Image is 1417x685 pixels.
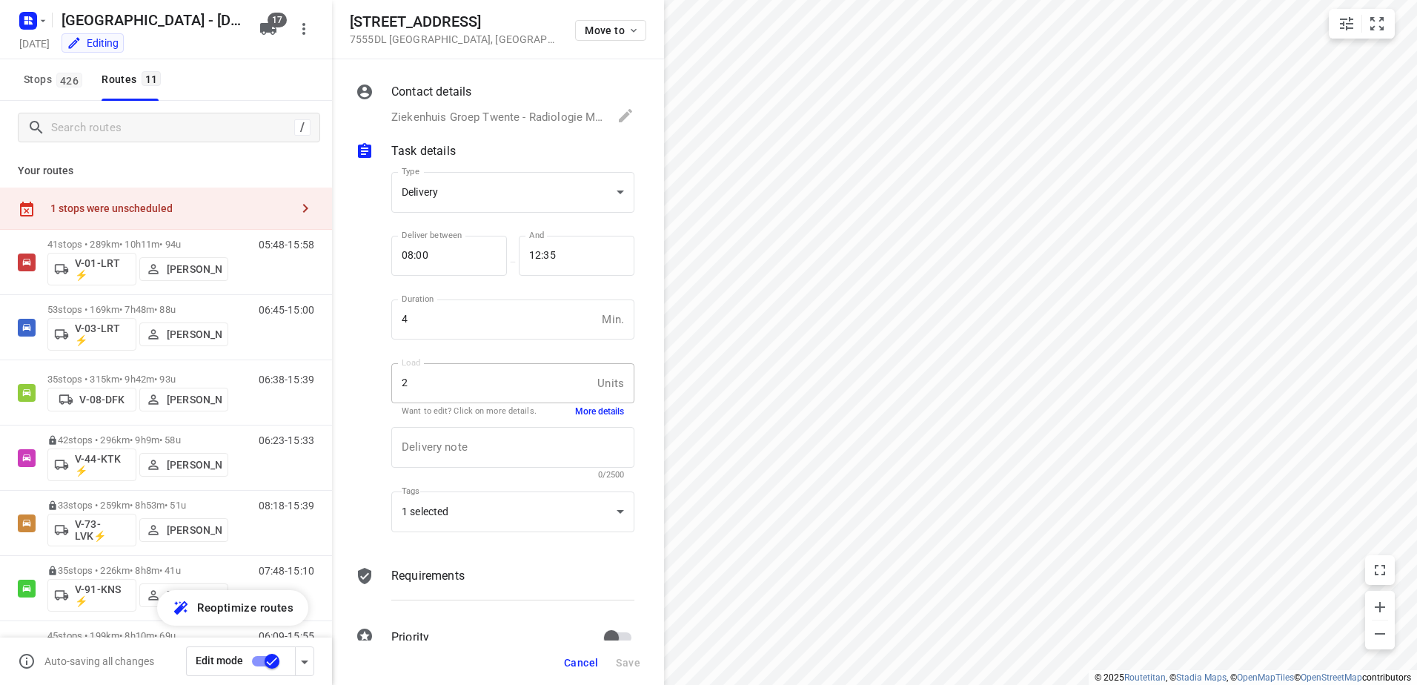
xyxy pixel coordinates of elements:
[139,257,228,281] button: [PERSON_NAME]
[102,70,165,89] div: Routes
[47,239,228,250] p: 41 stops • 289km • 10h11m • 94u
[47,304,228,315] p: 53 stops • 169km • 7h48m • 88u
[47,449,136,481] button: V-44-KTK ⚡
[75,583,130,607] p: V-91-KNS ⚡
[196,655,243,666] span: Edit mode
[197,598,293,618] span: Reoptimize routes
[167,459,222,471] p: [PERSON_NAME]
[1124,672,1166,683] a: Routetitan
[18,163,314,179] p: Your routes
[47,388,136,411] button: V-08-DFK
[47,630,228,641] p: 45 stops • 199km • 8h10m • 69u
[139,453,228,477] button: [PERSON_NAME]
[507,257,519,268] p: —
[617,107,634,125] svg: Edit
[350,33,557,45] p: 7555DL [GEOGRAPHIC_DATA] , [GEOGRAPHIC_DATA]
[56,8,248,32] h5: [GEOGRAPHIC_DATA] - [DATE]
[47,565,228,576] p: 35 stops • 226km • 8h8m • 41u
[47,434,228,446] p: 42 stops • 296km • 9h9m • 58u
[75,453,130,477] p: V-44-KTK ⚡
[597,375,624,392] p: Units
[391,567,465,585] p: Requirements
[75,257,130,281] p: V-01-LRT ⚡
[142,71,162,86] span: 11
[157,590,308,626] button: Reoptimize routes
[356,83,634,128] div: Contact detailsZiekenhuis Groep Twente - Radiologie Medische Beeldvorming en Nucleaire Geneeskund...
[259,304,314,316] p: 06:45-15:00
[259,500,314,512] p: 08:18-15:39
[391,109,603,126] p: Ziekenhuis Groep Twente - Radiologie Medische Beeldvorming en Nucleaire Geneeskunde - [GEOGRAPHIC...
[1237,672,1294,683] a: OpenMapTiles
[575,406,624,418] button: More details
[47,579,136,612] button: V-91-KNS ⚡
[575,20,646,41] button: Move to
[1301,672,1362,683] a: OpenStreetMap
[44,655,154,667] p: Auto-saving all changes
[167,589,222,601] p: [PERSON_NAME]
[75,322,130,346] p: V-03-LRT ⚡
[259,239,314,251] p: 05:48-15:58
[167,524,222,536] p: [PERSON_NAME]
[139,583,228,607] button: [PERSON_NAME]
[67,36,119,50] div: Editing
[391,142,456,160] p: Task details
[47,514,136,546] button: V-73-LVK⚡
[47,500,228,511] p: 33 stops • 259km • 8h53m • 51u
[259,434,314,446] p: 06:23-15:33
[294,119,311,136] div: /
[602,311,624,328] p: Min.
[402,406,537,418] p: Want to edit? Click on more details.
[356,567,634,612] div: Requirements
[75,518,130,542] p: V-73-LVK⚡
[391,629,429,646] p: Priority
[402,186,611,199] div: Delivery
[139,388,228,411] button: [PERSON_NAME]
[47,318,136,351] button: V-03-LRT ⚡
[47,374,228,385] p: 35 stops • 315km • 9h42m • 93u
[391,172,634,213] div: Delivery
[1329,9,1395,39] div: small contained button group
[167,394,222,406] p: [PERSON_NAME]
[268,13,287,27] span: 17
[51,116,294,139] input: Search routes
[167,328,222,340] p: [PERSON_NAME]
[564,657,598,669] span: Cancel
[259,630,314,642] p: 06:09-15:55
[139,518,228,542] button: [PERSON_NAME]
[391,83,471,101] p: Contact details
[259,374,314,385] p: 06:38-15:39
[391,492,634,532] div: 1 selected
[356,142,634,163] div: Task details
[13,35,56,52] h5: Project date
[56,73,82,87] span: 426
[350,13,557,30] h5: [STREET_ADDRESS]
[1176,672,1227,683] a: Stadia Maps
[259,565,314,577] p: 07:48-15:10
[296,652,313,670] div: Driver app settings
[558,649,604,676] button: Cancel
[598,470,624,480] span: 0/2500
[289,14,319,44] button: More
[585,24,640,36] span: Move to
[50,202,291,214] div: 1 stops were unscheduled
[24,70,87,89] span: Stops
[167,263,222,275] p: [PERSON_NAME]
[253,14,283,44] button: 17
[79,394,125,406] p: V-08-DFK
[139,322,228,346] button: [PERSON_NAME]
[1095,672,1411,683] li: © 2025 , © , © © contributors
[47,253,136,285] button: V-01-LRT ⚡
